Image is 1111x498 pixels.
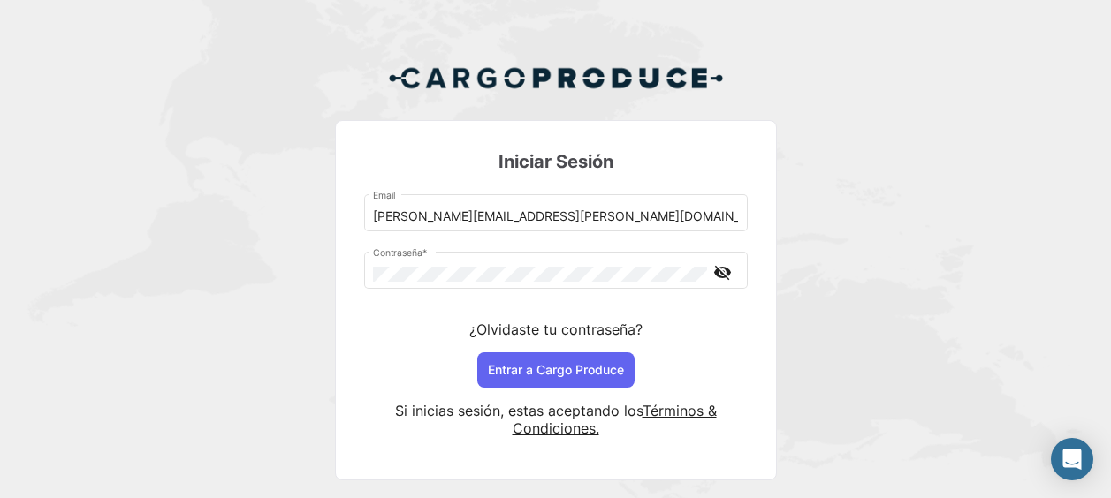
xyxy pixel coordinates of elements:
[364,149,748,174] h3: Iniciar Sesión
[477,352,635,388] button: Entrar a Cargo Produce
[469,321,643,338] a: ¿Olvidaste tu contraseña?
[1051,438,1093,480] div: Abrir Intercom Messenger
[395,402,643,419] span: Si inicias sesión, estas aceptando los
[513,402,717,437] a: Términos & Condiciones.
[388,57,724,99] img: Cargo Produce Logo
[373,209,738,224] input: Email
[712,261,734,283] mat-icon: visibility_off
